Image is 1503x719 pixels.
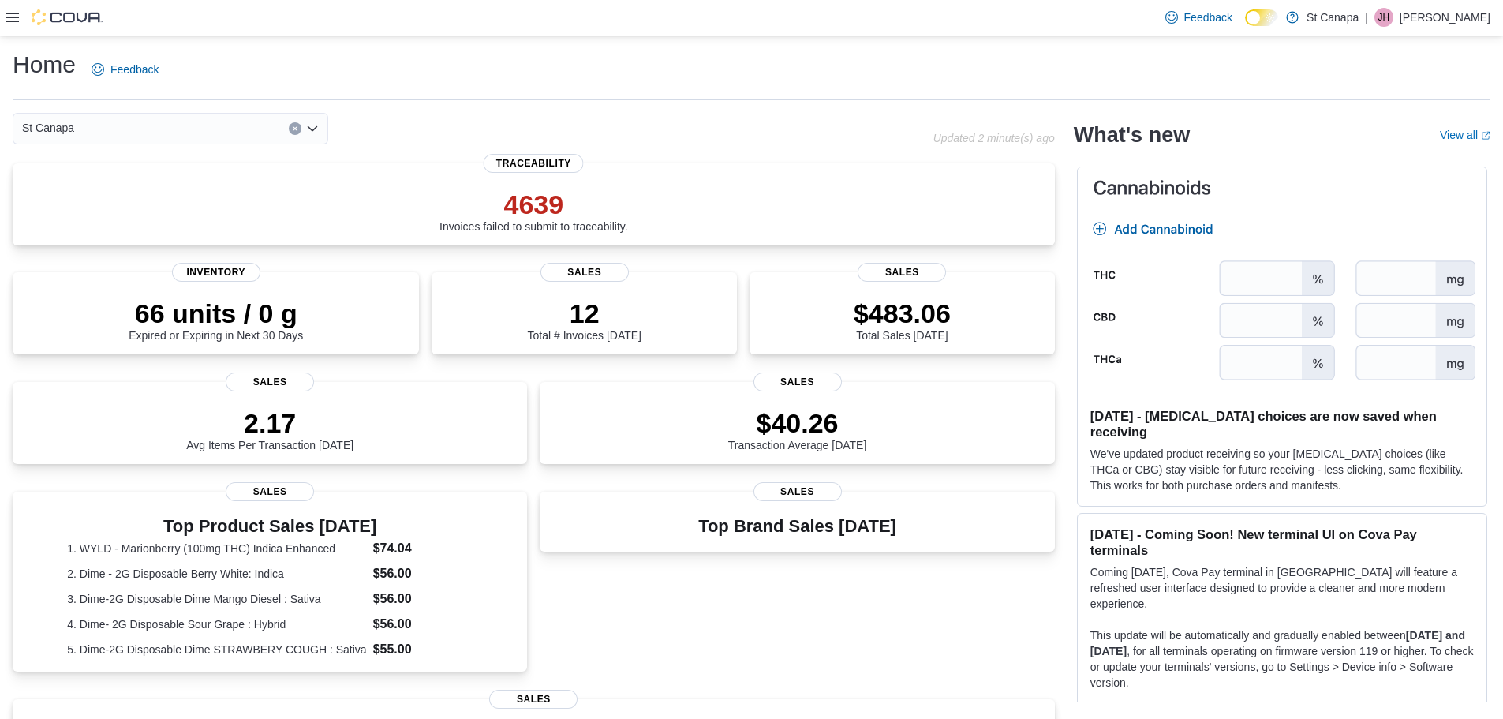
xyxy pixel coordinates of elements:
[528,298,641,329] p: 12
[1090,526,1474,558] h3: [DATE] - Coming Soon! New terminal UI on Cova Pay terminals
[1090,408,1474,440] h3: [DATE] - [MEDICAL_DATA] choices are now saved when receiving
[1400,8,1490,27] p: [PERSON_NAME]
[1245,26,1246,27] span: Dark Mode
[1159,2,1239,33] a: Feedback
[306,122,319,135] button: Open list of options
[373,564,473,583] dd: $56.00
[858,263,946,282] span: Sales
[728,407,867,451] div: Transaction Average [DATE]
[32,9,103,25] img: Cova
[129,298,303,342] div: Expired or Expiring in Next 30 Days
[1184,9,1232,25] span: Feedback
[1090,629,1465,657] strong: [DATE] and [DATE]
[1365,8,1368,27] p: |
[13,49,76,81] h1: Home
[1245,9,1278,26] input: Dark Mode
[753,373,842,391] span: Sales
[129,298,303,329] p: 66 units / 0 g
[854,298,951,342] div: Total Sales [DATE]
[854,298,951,329] p: $483.06
[484,154,584,173] span: Traceability
[933,132,1055,144] p: Updated 2 minute(s) ago
[698,517,896,536] h3: Top Brand Sales [DATE]
[1307,8,1359,27] p: St Canapa
[172,263,260,282] span: Inventory
[528,298,641,342] div: Total # Invoices [DATE]
[186,407,353,439] p: 2.17
[67,541,366,556] dt: 1. WYLD - Marionberry (100mg THC) Indica Enhanced
[373,539,473,558] dd: $74.04
[67,517,473,536] h3: Top Product Sales [DATE]
[373,590,473,609] dd: $56.00
[226,373,314,391] span: Sales
[540,263,629,282] span: Sales
[1090,564,1474,612] p: Coming [DATE], Cova Pay terminal in [GEOGRAPHIC_DATA] will feature a refreshed user interface des...
[110,62,159,77] span: Feedback
[226,482,314,501] span: Sales
[67,616,366,632] dt: 4. Dime- 2G Disposable Sour Grape : Hybrid
[439,189,628,233] div: Invoices failed to submit to traceability.
[728,407,867,439] p: $40.26
[67,566,366,582] dt: 2. Dime - 2G Disposable Berry White: Indica
[85,54,165,85] a: Feedback
[1440,129,1490,141] a: View allExternal link
[186,407,353,451] div: Avg Items Per Transaction [DATE]
[373,640,473,659] dd: $55.00
[1481,131,1490,140] svg: External link
[22,118,74,137] span: St Canapa
[1090,627,1474,691] p: This update will be automatically and gradually enabled between , for all terminals operating on ...
[1090,446,1474,493] p: We've updated product receiving so your [MEDICAL_DATA] choices (like THCa or CBG) stay visible fo...
[67,642,366,657] dt: 5. Dime-2G Disposable Dime STRAWBERY COUGH : Sativa
[489,690,578,709] span: Sales
[1374,8,1393,27] div: Joe Hernandez
[373,615,473,634] dd: $56.00
[1378,8,1390,27] span: JH
[439,189,628,220] p: 4639
[1074,122,1190,148] h2: What's new
[67,591,366,607] dt: 3. Dime-2G Disposable Dime Mango Diesel : Sativa
[753,482,842,501] span: Sales
[289,122,301,135] button: Clear input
